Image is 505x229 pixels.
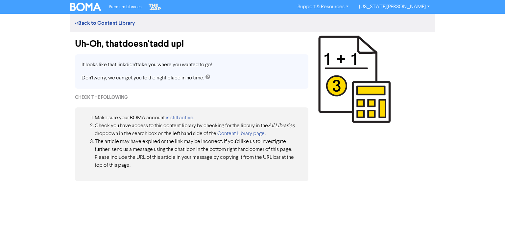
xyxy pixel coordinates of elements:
li: The article may have expired or the link may be incorrect. If you'd like us to investigate furthe... [95,138,302,169]
a: Content Library page [217,131,265,136]
p: It looks like that link didn't take you where you wanted to go! [82,61,302,69]
a: <<Back to Content Library [75,20,135,26]
img: BOMA Logo [70,3,101,11]
a: is still active [166,115,193,121]
span: Premium Libraries: [109,5,142,9]
li: Check you have access to this content library by checking for the library in the dropdown in the ... [95,122,302,138]
li: Make sure your BOMA account . [95,114,302,122]
iframe: Chat Widget [423,158,505,229]
p: Don't worry, we can get you to the right place in no time. [82,74,302,82]
i: All Libraries [268,123,295,129]
div: Check the following [75,94,308,101]
img: The Gap [148,3,162,11]
a: Support & Resources [292,2,354,12]
a: [US_STATE][PERSON_NAME] [354,2,435,12]
div: Uh-Oh, that doesn't add up! [75,32,308,49]
img: 1 + 1 = 3 [318,36,391,123]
